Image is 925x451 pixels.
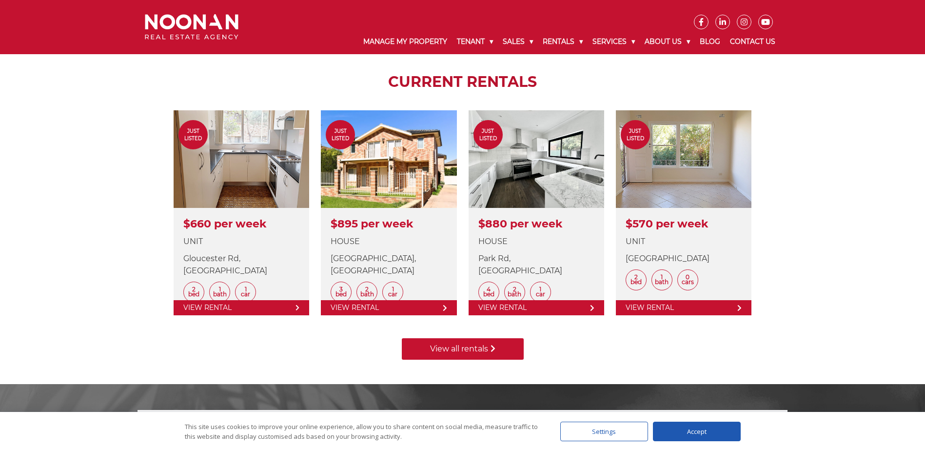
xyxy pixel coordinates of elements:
a: View all rentals [402,338,524,360]
a: Contact Us [725,29,780,54]
div: Settings [560,422,648,441]
a: Rentals [538,29,588,54]
a: Tenant [452,29,498,54]
div: This site uses cookies to improve your online experience, allow you to share content on social me... [185,422,541,441]
a: Sales [498,29,538,54]
a: About Us [640,29,695,54]
span: Just Listed [473,127,503,142]
img: Noonan Real Estate Agency [145,14,238,40]
a: Services [588,29,640,54]
h2: CURRENT RENTALS [162,73,763,91]
span: Just Listed [326,127,355,142]
a: Blog [695,29,725,54]
span: Just Listed [178,127,208,142]
div: Accept [653,422,741,441]
a: Manage My Property [358,29,452,54]
span: Just Listed [621,127,650,142]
